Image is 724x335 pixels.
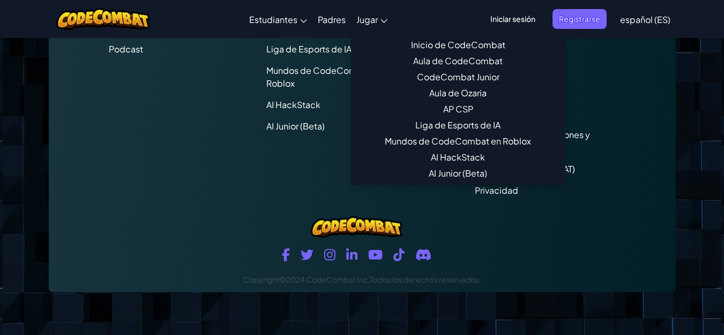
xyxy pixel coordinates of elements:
a: Privacidad [475,185,518,196]
span: Todos los derechos reservados. [370,275,481,284]
a: Jugar [351,5,393,34]
span: Estudiantes [249,14,297,25]
a: Liga de Esports de IAUna plataforma de esports de codificación competitiva épica que fomenta la p... [352,117,565,133]
a: AI HackStackLa primera herramienta de IA generativa específicamente creada para los nuevos en IA ... [352,149,565,165]
span: ©2024 CodeCombat Inc. [279,275,370,284]
a: Estudiantes [244,5,312,34]
button: Iniciar sesión [484,9,542,29]
img: CodeCombat logo [311,216,402,238]
a: Aula de CodeCombat [352,53,565,69]
a: Mundos de CodeCombat en Roblox [266,65,383,89]
a: AP CSPRespaldado por la Junta Universitaria, nuestro plan de estudios AP CSP ofrece herramientas ... [352,101,565,117]
a: español (ES) [615,5,676,34]
a: Padres [312,5,351,34]
a: Inicio de CodeCombatCon acceso a los 530 niveles y características exclusivas como mascotas, obje... [352,37,565,53]
button: Registrarse [553,9,607,29]
span: Jugar [356,14,378,25]
span: Copyright [243,275,279,284]
img: CodeCombat logo [56,8,150,30]
a: AI HackStack [266,99,320,110]
a: Liga de Esports de IA [266,43,352,55]
span: español (ES) [620,14,670,25]
a: AI Junior (Beta)Introduce AI generativo multimodal en una plataforma simple e intuitiva diseñada ... [352,165,565,181]
a: Mundos de CodeCombat en RobloxEste MMORPG enseña a programar en Lua y proporciona una plataforma ... [352,133,565,149]
a: Aula de OzariaUna narrativa encantadora de aventura de codificación que establece los fundamentos... [352,85,565,101]
a: CodeCombat JuniorNuestro plan de estudios insignia para K-5 presenta una progresión de niveles de... [352,69,565,85]
a: AI Junior (Beta) [266,120,325,132]
a: Podcast [109,43,143,55]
